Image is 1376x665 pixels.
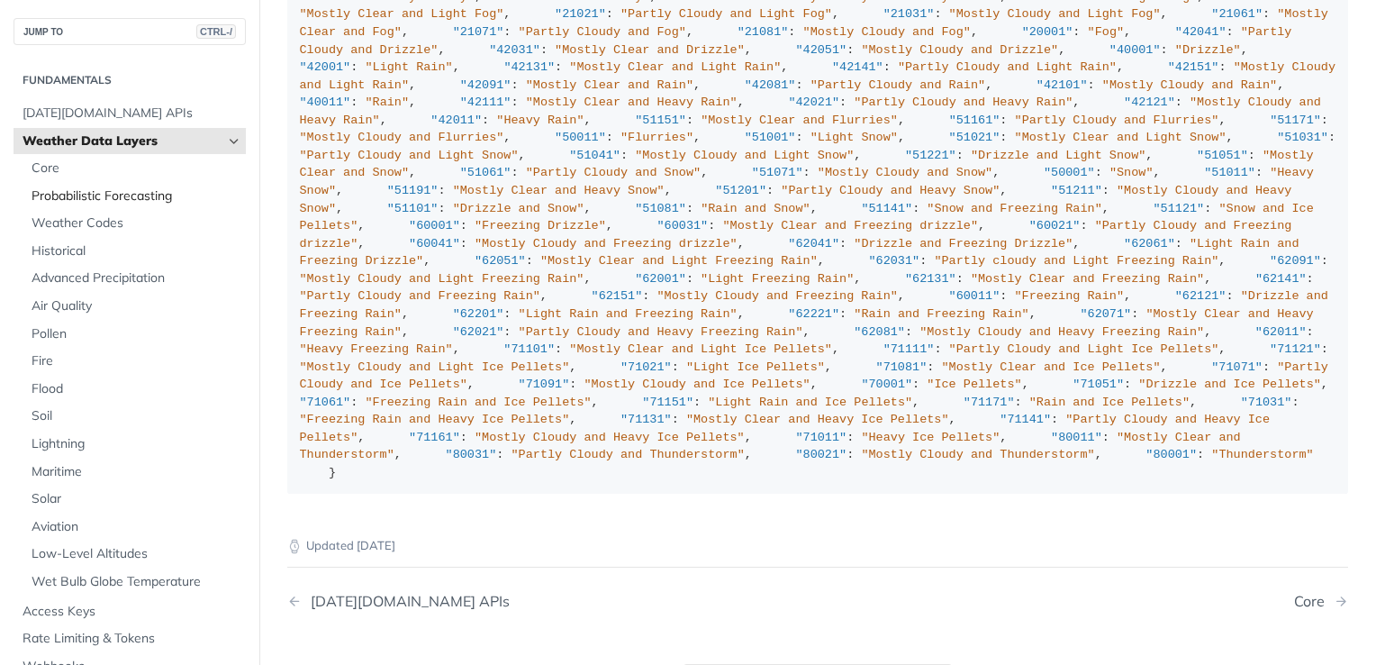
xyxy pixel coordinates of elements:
span: "Mostly Cloudy and Light Ice Pellets" [300,360,570,374]
span: "42001" [300,60,351,74]
span: "Partly Cloudy and Heavy Rain" [854,96,1073,109]
span: "21061" [1211,7,1263,21]
a: Previous Page: Tomorrow.io APIs [287,593,742,610]
span: "Mostly Cloudy and Freezing drizzle" [475,237,738,251]
span: "60021" [1029,219,1081,232]
span: "Mostly Cloudy and Flurries" [300,131,504,144]
a: Maritime [23,459,246,486]
span: "Mostly Clear and Flurries" [701,114,898,127]
button: JUMP TOCTRL-/ [14,18,246,45]
span: "51001" [745,131,796,144]
span: "51211" [1051,184,1102,197]
span: "42081" [745,78,796,92]
span: "Mostly Clear and Light Ice Pellets" [569,342,832,356]
span: Air Quality [32,297,241,315]
span: "Snow" [1109,166,1154,179]
span: "62071" [1080,307,1131,321]
span: "Heavy Rain" [496,114,584,127]
span: "Rain and Snow" [701,202,810,215]
span: "51061" [460,166,511,179]
span: "62091" [1270,254,1321,268]
span: "51121" [1154,202,1205,215]
span: "71071" [1211,360,1263,374]
span: "51081" [635,202,686,215]
a: Air Quality [23,293,246,320]
span: "Rain" [365,96,409,109]
span: "51011" [1204,166,1255,179]
span: "Partly Cloudy and Heavy Ice Pellets" [300,413,1278,444]
span: "Partly Cloudy and Freezing Rain" [300,289,540,303]
span: "Mostly Cloudy and Ice Pellets" [584,378,810,391]
span: "Freezing Rain and Heavy Ice Pellets" [300,413,570,426]
span: "51041" [569,149,620,162]
span: "42021" [788,96,839,109]
span: "Flurries" [620,131,693,144]
span: "51141" [861,202,912,215]
span: "42141" [832,60,883,74]
span: "51191" [387,184,439,197]
span: "Mostly Clear and Fog" [300,7,1336,39]
a: Flood [23,376,246,403]
span: "Mostly Cloudy and Light Rain" [300,60,1344,92]
span: "71151" [642,396,693,409]
span: "51051" [1197,149,1248,162]
span: "Mostly Cloudy and Freezing Rain" [657,289,898,303]
span: "70001" [861,378,912,391]
span: "60041" [409,237,460,251]
span: Weather Codes [32,214,241,232]
a: Weather Data LayersHide subpages for Weather Data Layers [14,128,246,155]
span: "Snow and Freezing Rain" [927,202,1101,215]
span: "Partly Cloudy and Flurries" [1015,114,1219,127]
span: "71171" [964,396,1015,409]
span: "62051" [475,254,526,268]
a: Advanced Precipitation [23,265,246,292]
span: "Partly Cloudy and Drizzle" [300,25,1299,57]
span: "62201" [453,307,504,321]
span: "42041" [1175,25,1227,39]
span: "21031" [883,7,935,21]
span: "60001" [409,219,460,232]
span: Maritime [32,463,241,481]
span: "Mostly Clear and Light Fog" [300,7,504,21]
span: "Freezing Drizzle" [475,219,606,232]
span: "21071" [453,25,504,39]
span: "62081" [854,325,905,339]
span: "80021" [795,448,846,461]
span: Flood [32,380,241,398]
span: "Partly Cloudy and Heavy Snow" [781,184,1000,197]
span: Core [32,159,241,178]
span: "Mostly Clear and Heavy Rain" [526,96,738,109]
span: "42031" [489,43,540,57]
a: Aviation [23,514,246,541]
span: "Drizzle and Freezing Drizzle" [854,237,1073,251]
span: "Light Freezing Rain" [701,272,854,286]
a: Fire [23,348,246,375]
span: "80011" [1051,431,1102,444]
span: "Heavy Freezing Rain" [300,342,453,356]
a: Wet Bulb Globe Temperature [23,569,246,596]
a: Pollen [23,321,246,348]
span: "51101" [387,202,439,215]
a: Soil [23,403,246,430]
span: Probabilistic Forecasting [32,187,241,205]
span: "Heavy Ice Pellets" [861,431,1000,444]
span: "Mostly Cloudy and Snow" [818,166,992,179]
a: Rate Limiting & Tokens [14,625,246,652]
span: "42101" [1037,78,1088,92]
span: "Partly Cloudy and Freezing drizzle" [300,219,1299,251]
span: "51161" [949,114,1000,127]
button: Hide subpages for Weather Data Layers [227,134,241,149]
span: Wet Bulb Globe Temperature [32,573,241,591]
span: "42131" [503,60,555,74]
span: "Partly Cloudy and Fog" [519,25,686,39]
a: Probabilistic Forecasting [23,183,246,210]
span: "Thunderstorm" [1211,448,1313,461]
span: Aviation [32,518,241,536]
span: "Mostly Clear and Heavy Freezing Rain" [300,307,1321,339]
span: "Mostly Clear and Light Snow" [1015,131,1227,144]
span: "Mostly Cloudy and Light Snow" [635,149,854,162]
span: "71081" [876,360,928,374]
span: "Partly Cloudy and Heavy Freezing Rain" [519,325,803,339]
span: "42111" [460,96,511,109]
a: Next Page: Core [1294,593,1348,610]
